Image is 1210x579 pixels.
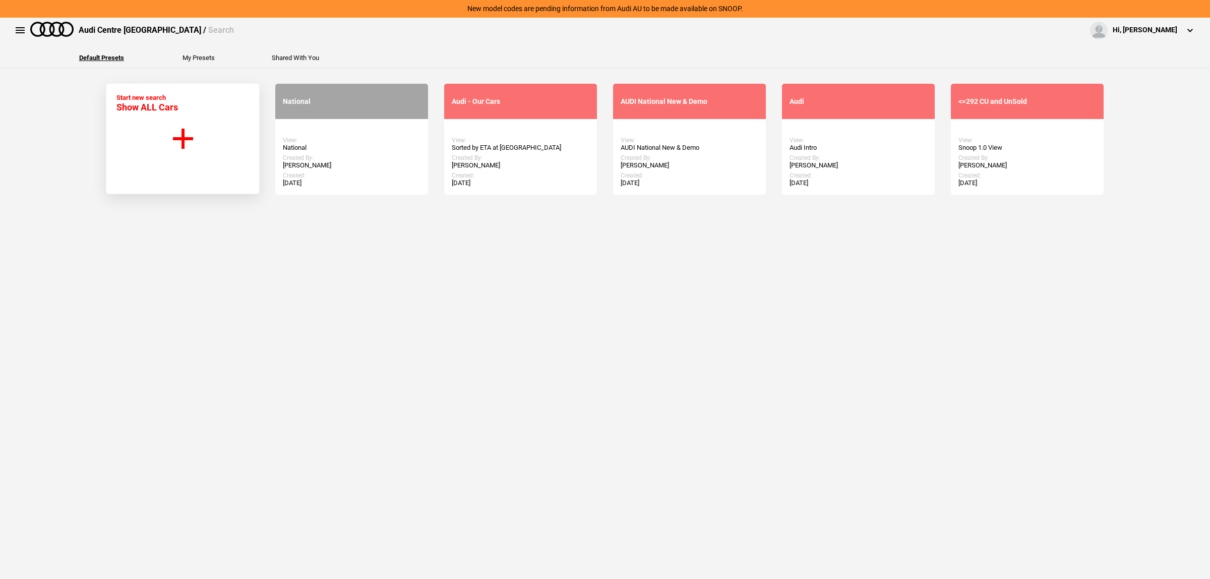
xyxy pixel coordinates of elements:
[79,54,124,61] button: Default Presets
[790,97,927,106] div: Audi
[283,179,420,187] div: [DATE]
[790,144,927,152] div: Audi Intro
[621,161,758,169] div: [PERSON_NAME]
[283,172,420,179] div: Created:
[208,25,234,35] span: Search
[958,97,1096,106] div: <=292 CU and UnSold
[621,154,758,161] div: Created By:
[452,144,589,152] div: Sorted by ETA at [GEOGRAPHIC_DATA]
[283,97,420,106] div: National
[183,54,215,61] button: My Presets
[1113,25,1177,35] div: Hi, [PERSON_NAME]
[452,137,589,144] div: View:
[452,161,589,169] div: [PERSON_NAME]
[621,179,758,187] div: [DATE]
[79,25,234,36] div: Audi Centre [GEOGRAPHIC_DATA] /
[621,97,758,106] div: AUDI National New & Demo
[452,97,589,106] div: Audi - Our Cars
[790,161,927,169] div: [PERSON_NAME]
[958,144,1096,152] div: Snoop 1.0 View
[452,154,589,161] div: Created By:
[790,179,927,187] div: [DATE]
[958,161,1096,169] div: [PERSON_NAME]
[790,137,927,144] div: View:
[283,161,420,169] div: [PERSON_NAME]
[621,144,758,152] div: AUDI National New & Demo
[452,172,589,179] div: Created:
[116,94,178,112] div: Start new search
[958,172,1096,179] div: Created:
[958,179,1096,187] div: [DATE]
[621,137,758,144] div: View:
[621,172,758,179] div: Created:
[106,83,260,194] button: Start new search Show ALL Cars
[958,137,1096,144] div: View:
[272,54,319,61] button: Shared With You
[283,154,420,161] div: Created By:
[452,179,589,187] div: [DATE]
[958,154,1096,161] div: Created By:
[116,102,178,112] span: Show ALL Cars
[283,137,420,144] div: View:
[30,22,74,37] img: audi.png
[790,154,927,161] div: Created By:
[790,172,927,179] div: Created:
[283,144,420,152] div: National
